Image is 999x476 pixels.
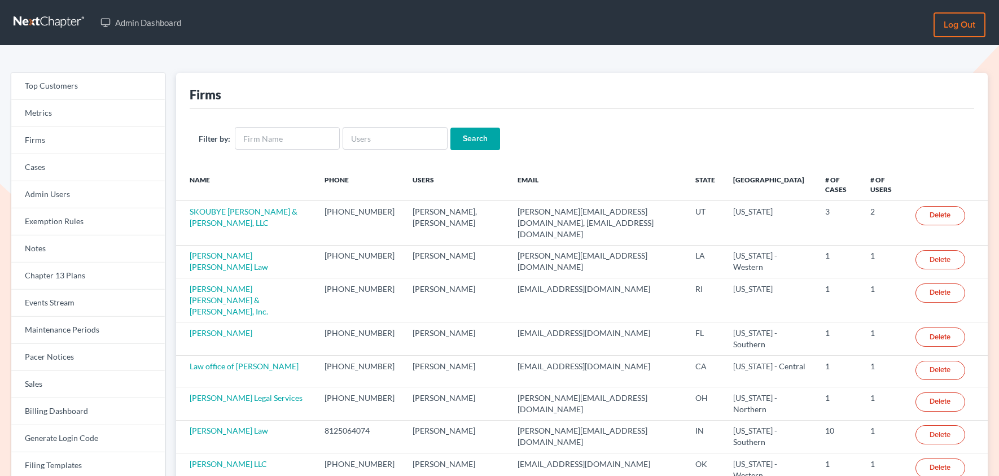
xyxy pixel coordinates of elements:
th: Users [404,168,509,201]
a: [PERSON_NAME] [PERSON_NAME] Law [190,251,268,272]
a: [PERSON_NAME] [PERSON_NAME] & [PERSON_NAME], Inc. [190,284,268,316]
td: [EMAIL_ADDRESS][DOMAIN_NAME] [509,322,686,355]
a: [PERSON_NAME] [190,328,252,338]
td: [US_STATE] - Southern [724,322,816,355]
td: [PHONE_NUMBER] [316,201,404,245]
a: [PERSON_NAME] LLC [190,459,267,469]
input: Search [450,128,500,150]
a: Billing Dashboard [11,398,165,425]
a: Delete [915,250,965,269]
td: [PERSON_NAME][EMAIL_ADDRESS][DOMAIN_NAME] [509,420,686,453]
td: [PERSON_NAME] [404,387,509,420]
td: 1 [816,245,861,278]
td: [EMAIL_ADDRESS][DOMAIN_NAME] [509,355,686,387]
td: 2 [861,201,906,245]
a: Cases [11,154,165,181]
a: Exemption Rules [11,208,165,235]
a: Firms [11,127,165,154]
th: Email [509,168,686,201]
th: # of Users [861,168,906,201]
td: 1 [816,278,861,322]
td: 1 [816,355,861,387]
td: [PERSON_NAME] [404,355,509,387]
a: Delete [915,206,965,225]
a: Admin Dashboard [95,12,187,33]
td: [PERSON_NAME][EMAIL_ADDRESS][DOMAIN_NAME] [509,387,686,420]
td: 1 [861,355,906,387]
a: Admin Users [11,181,165,208]
a: SKOUBYE [PERSON_NAME] & [PERSON_NAME], LLC [190,207,297,228]
td: 1 [861,387,906,420]
a: Notes [11,235,165,263]
td: 1 [861,322,906,355]
a: Sales [11,371,165,398]
input: Firm Name [235,127,340,150]
a: Events Stream [11,290,165,317]
a: Chapter 13 Plans [11,263,165,290]
td: [US_STATE] [724,278,816,322]
a: Delete [915,361,965,380]
td: 1 [861,245,906,278]
td: [PHONE_NUMBER] [316,322,404,355]
input: Users [343,127,448,150]
td: FL [686,322,724,355]
td: [PHONE_NUMBER] [316,245,404,278]
td: LA [686,245,724,278]
td: [PERSON_NAME], [PERSON_NAME] [404,201,509,245]
td: [EMAIL_ADDRESS][DOMAIN_NAME] [509,278,686,322]
td: [PERSON_NAME] [404,278,509,322]
th: [GEOGRAPHIC_DATA] [724,168,816,201]
td: [PHONE_NUMBER] [316,387,404,420]
td: RI [686,278,724,322]
td: CA [686,355,724,387]
a: Delete [915,392,965,412]
td: [PERSON_NAME] [404,322,509,355]
td: [PERSON_NAME][EMAIL_ADDRESS][DOMAIN_NAME], [EMAIL_ADDRESS][DOMAIN_NAME] [509,201,686,245]
div: Firms [190,86,221,103]
a: Law office of [PERSON_NAME] [190,361,299,371]
th: State [686,168,724,201]
td: 1 [861,420,906,453]
td: [PERSON_NAME][EMAIL_ADDRESS][DOMAIN_NAME] [509,245,686,278]
td: [US_STATE] [724,201,816,245]
td: [US_STATE] - Northern [724,387,816,420]
a: Metrics [11,100,165,127]
a: Pacer Notices [11,344,165,371]
a: Maintenance Periods [11,317,165,344]
td: IN [686,420,724,453]
a: Top Customers [11,73,165,100]
td: [PERSON_NAME] [404,420,509,453]
td: 8125064074 [316,420,404,453]
a: Log out [934,12,985,37]
th: # of Cases [816,168,861,201]
th: Name [176,168,316,201]
a: Delete [915,425,965,444]
a: Delete [915,283,965,303]
td: OH [686,387,724,420]
td: 3 [816,201,861,245]
label: Filter by: [199,133,230,145]
td: [PHONE_NUMBER] [316,278,404,322]
td: UT [686,201,724,245]
td: [US_STATE] - Southern [724,420,816,453]
td: 1 [861,278,906,322]
td: 10 [816,420,861,453]
td: [US_STATE] - Central [724,355,816,387]
a: [PERSON_NAME] Legal Services [190,393,303,403]
td: [PHONE_NUMBER] [316,355,404,387]
a: Delete [915,327,965,347]
a: [PERSON_NAME] Law [190,426,268,435]
td: 1 [816,387,861,420]
td: 1 [816,322,861,355]
td: [US_STATE] - Western [724,245,816,278]
td: [PERSON_NAME] [404,245,509,278]
th: Phone [316,168,404,201]
a: Generate Login Code [11,425,165,452]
